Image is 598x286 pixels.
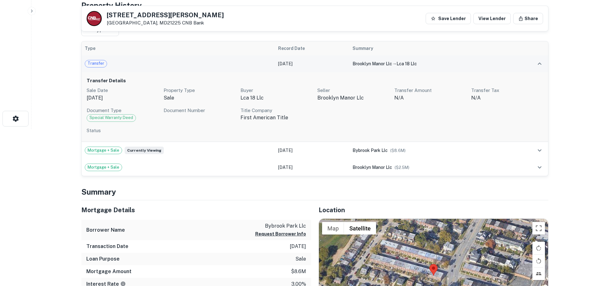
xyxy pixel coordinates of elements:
p: Title Company [240,107,312,114]
span: ($ 8.6M ) [390,148,406,153]
span: Mortgage + Sale [85,147,122,154]
p: first american title [240,114,312,121]
p: sale [295,255,306,263]
h5: [STREET_ADDRESS][PERSON_NAME] [107,12,224,18]
div: → [353,60,506,67]
button: Rotate map counterclockwise [532,255,545,267]
h5: Location [319,205,548,215]
th: Type [82,41,275,55]
h5: Mortgage Details [81,205,311,215]
span: bybrook park llc [353,148,388,153]
p: Sale Date [87,87,159,94]
span: Mortgage + Sale [85,164,122,170]
span: ($ 2.5M ) [395,165,409,170]
button: Share [513,13,543,24]
button: Request Borrower Info [255,230,306,238]
a: View Lender [473,13,511,24]
p: N/A [394,94,466,102]
p: [DATE] [87,94,159,102]
p: brooklyn manor llc [317,94,389,102]
span: lca 18 llc [396,61,417,66]
button: Rotate map clockwise [532,242,545,254]
p: Property Type [164,87,235,94]
h6: Mortgage Amount [86,268,132,275]
h6: Transfer Details [87,77,543,84]
h4: Summary [81,186,548,197]
button: Save Lender [426,13,471,24]
p: Transfer Amount [394,87,466,94]
button: Show satellite imagery [344,222,376,235]
button: Show street map [322,222,344,235]
p: bybrook park llc [255,222,306,230]
button: Tilt map [532,267,545,280]
span: brooklyn manor llc [353,61,392,66]
p: Status [87,127,543,134]
span: Currently viewing [125,147,164,154]
button: expand row [534,162,545,173]
span: Transfer [85,60,107,67]
button: expand row [534,58,545,69]
p: Buyer [240,87,312,94]
p: [GEOGRAPHIC_DATA], MD21225 [107,20,224,26]
p: lca 18 llc [240,94,312,102]
h6: Loan Purpose [86,255,120,263]
h6: Transaction Date [86,243,128,250]
td: [DATE] [275,55,350,72]
span: brooklyn manor llc [353,165,392,170]
p: Transfer Tax [471,87,543,94]
p: Document Type [87,107,159,114]
button: Toggle fullscreen view [532,222,545,235]
a: CNB Bank [182,20,204,25]
p: N/A [471,94,543,102]
p: sale [164,94,235,102]
p: [DATE] [290,243,306,250]
td: [DATE] [275,159,350,176]
p: Document Number [164,107,235,114]
button: expand row [534,145,545,156]
td: [DATE] [275,142,350,159]
p: $8.6m [291,268,306,275]
p: Seller [317,87,389,94]
span: Special Warranty Deed [87,115,136,121]
th: Record Date [275,41,350,55]
h6: Borrower Name [86,226,125,234]
div: Code: 68 [87,114,136,122]
iframe: Chat Widget [567,236,598,266]
th: Summary [349,41,509,55]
